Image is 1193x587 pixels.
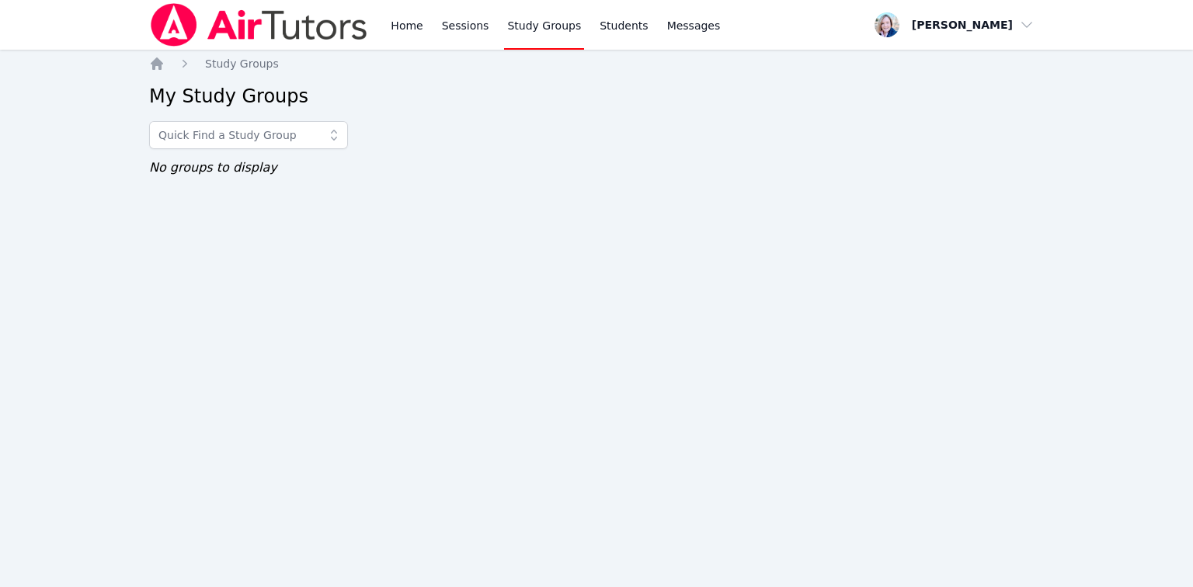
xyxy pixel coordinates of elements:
[149,3,369,47] img: Air Tutors
[205,57,279,70] span: Study Groups
[149,160,277,175] span: No groups to display
[667,18,721,33] span: Messages
[149,121,348,149] input: Quick Find a Study Group
[149,56,1044,71] nav: Breadcrumb
[205,56,279,71] a: Study Groups
[149,84,1044,109] h2: My Study Groups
